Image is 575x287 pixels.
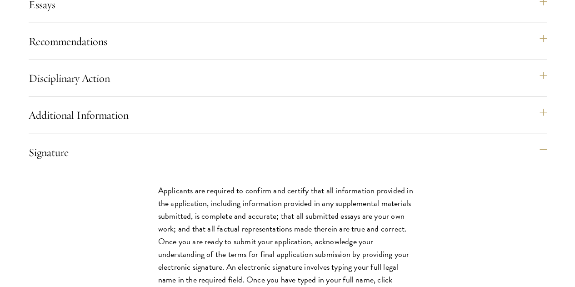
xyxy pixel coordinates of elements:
[29,30,547,52] button: Recommendations
[29,67,547,89] button: Disciplinary Action
[29,141,547,163] button: Signature
[29,104,547,126] button: Additional Information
